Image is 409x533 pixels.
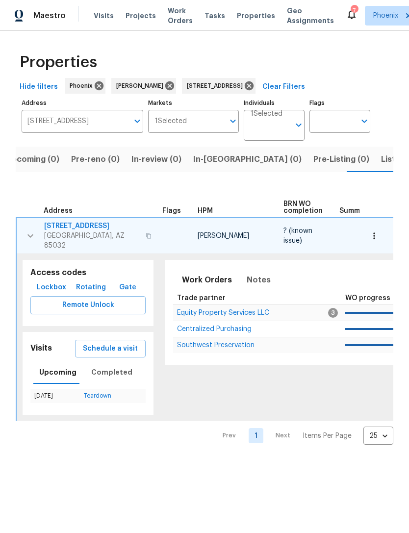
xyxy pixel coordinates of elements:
[213,427,393,445] nav: Pagination Navigation
[37,281,66,294] span: Lockbox
[313,152,369,166] span: Pre-Listing (0)
[177,342,255,348] a: Southwest Preservation
[345,295,390,302] span: WO progress
[177,326,252,332] span: Centralized Purchasing
[198,207,213,214] span: HPM
[22,100,143,106] label: Address
[363,423,393,449] div: 25
[44,221,140,231] span: [STREET_ADDRESS]
[148,100,239,106] label: Markets
[258,78,309,96] button: Clear Filters
[91,366,132,379] span: Completed
[193,152,302,166] span: In-[GEOGRAPHIC_DATA] (0)
[111,78,176,94] div: [PERSON_NAME]
[70,81,97,91] span: Phoenix
[287,6,334,25] span: Geo Assignments
[303,431,352,441] p: Items Per Page
[76,281,106,294] span: Rotating
[75,340,146,358] button: Schedule a visit
[30,268,146,278] h5: Access codes
[116,81,167,91] span: [PERSON_NAME]
[358,114,371,128] button: Open
[130,114,144,128] button: Open
[30,296,146,314] button: Remote Unlock
[44,207,73,214] span: Address
[94,11,114,21] span: Visits
[71,152,120,166] span: Pre-reno (0)
[20,81,58,93] span: Hide filters
[38,299,138,311] span: Remote Unlock
[204,12,225,19] span: Tasks
[373,11,398,21] span: Phoenix
[351,6,358,16] div: 7
[283,201,323,214] span: BRN WO completion
[16,78,62,96] button: Hide filters
[249,428,263,443] a: Goto page 1
[44,231,140,251] span: [GEOGRAPHIC_DATA], AZ 85032
[251,110,282,118] span: 1 Selected
[6,152,59,166] span: Upcoming (0)
[247,273,271,287] span: Notes
[177,310,269,316] a: Equity Property Services LLC
[328,308,338,318] span: 3
[198,232,249,239] span: [PERSON_NAME]
[39,366,77,379] span: Upcoming
[155,117,187,126] span: 1 Selected
[177,326,252,332] a: Centralized Purchasing
[112,279,144,297] button: Gate
[83,343,138,355] span: Schedule a visit
[292,118,306,132] button: Open
[226,114,240,128] button: Open
[177,295,226,302] span: Trade partner
[162,207,181,214] span: Flags
[30,343,52,354] h5: Visits
[131,152,181,166] span: In-review (0)
[283,228,312,244] span: ? (known issue)
[177,342,255,349] span: Southwest Preservation
[244,100,305,106] label: Individuals
[262,81,305,93] span: Clear Filters
[20,57,97,67] span: Properties
[309,100,370,106] label: Flags
[30,389,80,403] td: [DATE]
[237,11,275,21] span: Properties
[72,279,110,297] button: Rotating
[65,78,105,94] div: Phoenix
[182,273,232,287] span: Work Orders
[84,393,111,399] a: Teardown
[33,11,66,21] span: Maestro
[339,207,371,214] span: Summary
[116,281,140,294] span: Gate
[182,78,256,94] div: [STREET_ADDRESS]
[187,81,247,91] span: [STREET_ADDRESS]
[126,11,156,21] span: Projects
[168,6,193,25] span: Work Orders
[33,279,70,297] button: Lockbox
